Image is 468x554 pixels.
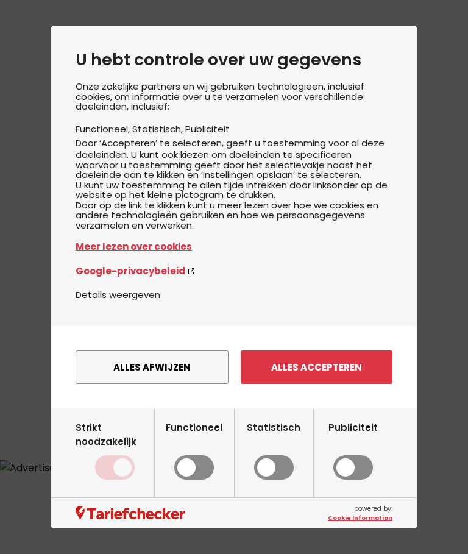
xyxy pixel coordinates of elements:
li: Publiciteit [185,123,230,135]
li: Statistisch [132,123,185,135]
label: Functioneel [166,421,222,480]
button: Alles afwijzen [76,350,229,384]
span: powered by: [328,504,392,522]
div: Onze zakelijke partners en wij gebruiken technologieën, inclusief cookies, om informatie over u t... [76,82,392,288]
button: Details weergeven [76,288,160,302]
div: menu [51,326,417,408]
a: Cookie Information [328,514,392,522]
li: Functioneel [76,123,132,135]
img: logo [76,506,185,521]
label: Statistisch [247,421,300,480]
button: Alles accepteren [241,350,392,384]
a: Meer lezen over cookies [76,240,392,254]
a: Google-privacybeleid [76,264,392,278]
label: Strikt noodzakelijk [76,421,154,480]
label: Publiciteit [328,421,378,480]
h2: U hebt controle over uw gegevens [76,50,392,69]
